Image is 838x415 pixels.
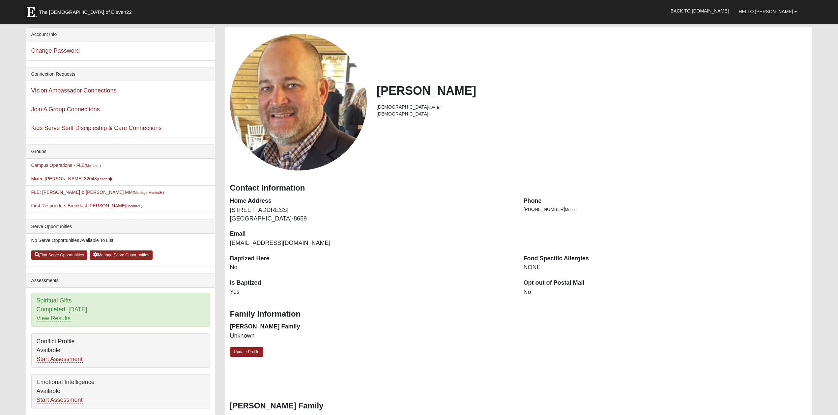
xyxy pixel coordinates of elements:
div: Groups [26,145,215,159]
h3: [PERSON_NAME] Family [230,401,807,411]
h2: [PERSON_NAME] [377,84,807,98]
dt: Home Address [230,197,514,205]
a: Change Password [31,47,80,54]
a: Start Assessment [37,356,83,363]
a: Back to [DOMAIN_NAME] [666,3,734,19]
a: Join A Group Connections [31,106,100,113]
div: Conflict Profile Available [32,334,210,367]
dd: No [523,288,807,297]
div: Serve Opportunities [26,220,215,234]
dt: Food Specific Allergies [523,254,807,263]
a: Vision Ambassador Connections [31,87,117,94]
dd: Yes [230,288,514,297]
a: View Results [37,315,71,322]
dt: Is Baptized [230,279,514,287]
a: First Responders Breakfast [PERSON_NAME](Member ) [31,203,142,208]
h3: Family Information [230,309,807,319]
small: (Marriage Mentor ) [133,191,164,195]
a: Mixed [PERSON_NAME] 32043(Leader) [31,176,114,181]
img: Eleven22 logo [24,6,38,19]
dt: Baptized Here [230,254,514,263]
dd: NONE [523,263,807,272]
a: Hello [PERSON_NAME] [734,3,802,20]
dt: Opt out of Postal Mail [523,279,807,287]
a: View Fullsize Photo [230,34,367,170]
small: (Leader ) [97,177,114,181]
div: Account Info [26,28,215,41]
a: Kids Serve Staff Discipleship & Care Connections [31,125,162,131]
dd: No [230,263,514,272]
dt: [PERSON_NAME] Family [230,323,514,331]
a: Start Assessment [37,397,83,403]
div: Connection Requests [26,67,215,81]
dt: Email [230,230,514,238]
a: Update Profile [230,347,264,357]
span: Mobile [565,207,577,212]
span: Hello [PERSON_NAME] [739,9,793,14]
a: Manage Serve Opportunities [90,250,153,260]
li: [DEMOGRAPHIC_DATA] [377,104,807,111]
small: ([DATE]) [428,105,442,109]
div: Emotional Intelligence Available [32,375,210,408]
span: The [DEMOGRAPHIC_DATA] of Eleven22 [39,9,132,15]
a: FLE: [PERSON_NAME] & [PERSON_NAME] MM(Marriage Mentor) [31,190,164,195]
small: (Member ) [85,164,101,168]
dd: [EMAIL_ADDRESS][DOMAIN_NAME] [230,239,514,247]
small: (Member ) [126,204,142,208]
a: Find Serve Opportunities [31,250,88,260]
li: [PHONE_NUMBER] [523,206,807,213]
h3: Contact Information [230,183,807,193]
div: Assessments [26,274,215,288]
dd: [STREET_ADDRESS] [GEOGRAPHIC_DATA]-8659 [230,206,514,223]
a: The [DEMOGRAPHIC_DATA] of Eleven22 [21,2,153,19]
dd: Unknown [230,332,514,340]
li: No Serve Opportunities Available To List [26,234,215,247]
dt: Phone [523,197,807,205]
div: Spiritual Gifts Completed: [DATE] [32,293,210,326]
li: [DEMOGRAPHIC_DATA] [377,111,807,117]
a: Campus Operations - FLE(Member ) [31,163,101,168]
